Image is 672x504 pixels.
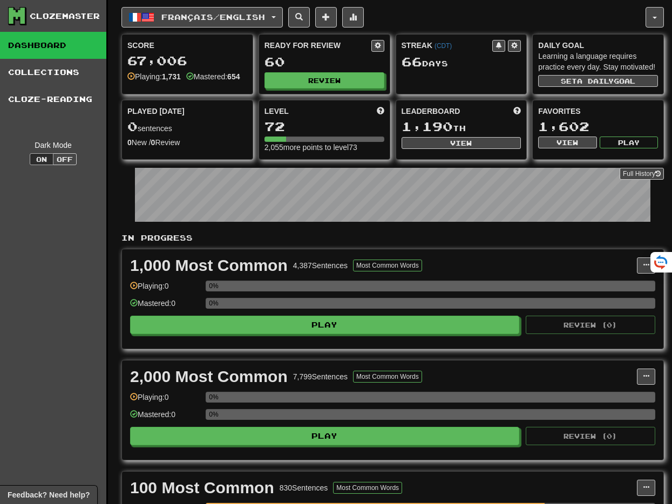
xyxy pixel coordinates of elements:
span: a daily [577,77,614,85]
div: Playing: 0 [130,392,200,410]
div: Mastered: 0 [130,409,200,427]
div: 2,055 more points to level 73 [264,142,384,153]
div: Clozemaster [30,11,100,22]
strong: 0 [151,138,155,147]
button: View [538,137,596,148]
div: Streak [402,40,493,51]
div: Favorites [538,106,658,117]
button: Play [600,137,658,148]
div: Mastered: 0 [130,298,200,316]
button: Off [53,153,77,165]
span: Leaderboard [402,106,460,117]
div: 67,006 [127,54,247,67]
button: More stats [342,7,364,28]
button: Review [264,72,384,88]
span: This week in points, UTC [513,106,521,117]
span: Level [264,106,289,117]
div: Learning a language requires practice every day. Stay motivated! [538,51,658,72]
div: Ready for Review [264,40,371,51]
strong: 0 [127,138,132,147]
div: New / Review [127,137,247,148]
button: Most Common Words [333,482,402,494]
div: 4,387 Sentences [293,260,348,271]
strong: 1,731 [162,72,181,81]
div: 72 [264,120,384,133]
button: Review (0) [526,427,655,445]
button: Search sentences [288,7,310,28]
span: Played [DATE] [127,106,185,117]
button: View [402,137,521,149]
span: Score more points to level up [377,106,384,117]
div: Mastered: [186,71,240,82]
div: sentences [127,120,247,134]
div: Daily Goal [538,40,658,51]
div: 830 Sentences [280,482,328,493]
div: 7,799 Sentences [293,371,348,382]
a: (CDT) [435,42,452,50]
div: 100 Most Common [130,480,274,496]
div: Dark Mode [8,140,98,151]
button: Most Common Words [353,260,422,271]
button: Review (0) [526,316,655,334]
div: 60 [264,55,384,69]
span: 1,190 [402,119,453,134]
span: Open feedback widget [8,489,90,500]
button: On [30,153,53,165]
div: th [402,120,521,134]
button: Seta dailygoal [538,75,658,87]
div: 1,000 Most Common [130,257,288,274]
p: In Progress [121,233,664,243]
a: Full History [620,168,664,180]
button: Play [130,316,519,334]
button: Add sentence to collection [315,7,337,28]
button: Français/English [121,7,283,28]
div: 1,602 [538,120,658,133]
div: Score [127,40,247,51]
div: Day s [402,55,521,69]
span: 0 [127,119,138,134]
button: Play [130,427,519,445]
div: Playing: 0 [130,281,200,298]
div: 2,000 Most Common [130,369,288,385]
button: Most Common Words [353,371,422,383]
strong: 654 [227,72,240,81]
span: Français / English [161,12,265,22]
span: 66 [402,54,422,69]
div: Playing: [127,71,181,82]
